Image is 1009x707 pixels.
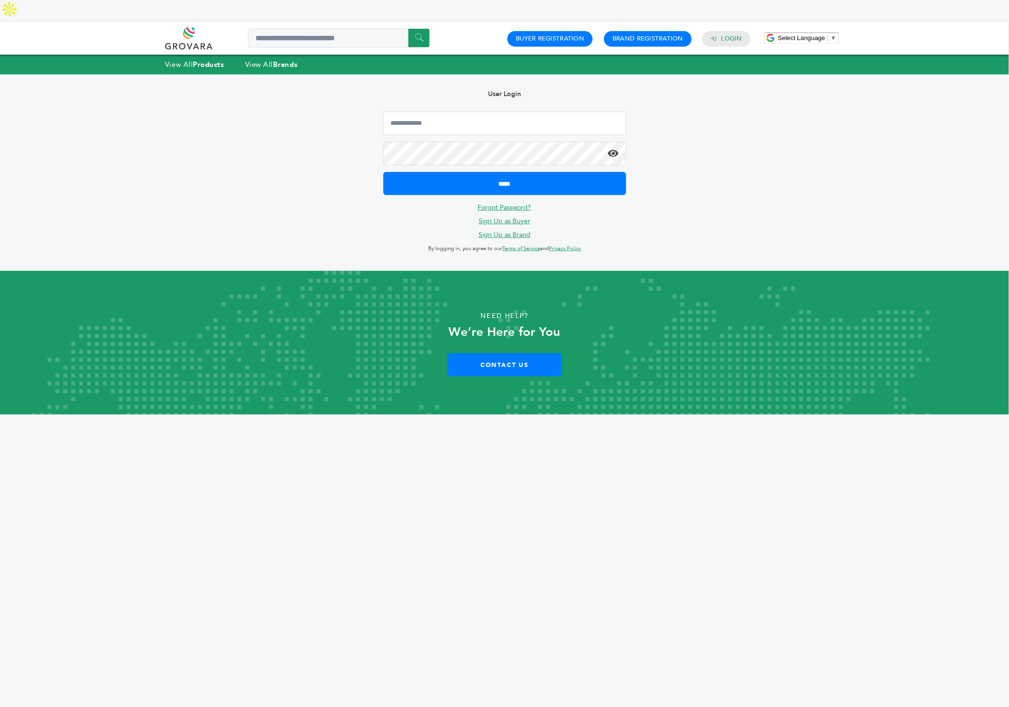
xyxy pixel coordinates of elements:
span: ​ [827,34,828,41]
a: View AllProducts [165,60,224,69]
a: Terms of Service [502,245,540,252]
a: View AllBrands [245,60,298,69]
input: Email Address [383,112,626,135]
p: By logging in, you agree to our and [383,243,626,254]
a: Privacy Policy [549,245,581,252]
a: Contact Us [447,353,562,376]
a: Sign Up as Buyer [479,217,530,226]
strong: Products [193,60,224,69]
span: ▼ [830,34,836,41]
input: Password [383,142,626,165]
strong: We’re Here for You [449,324,561,341]
a: Forgot Password? [478,203,531,212]
strong: Brands [273,60,298,69]
a: Brand Registration [612,34,683,43]
a: Sign Up as Brand [479,230,530,239]
span: Select Language [778,34,825,41]
input: Search a product or brand... [248,29,430,48]
a: Buyer Registration [516,34,584,43]
a: Login [721,34,742,43]
p: Need Help? [50,309,959,323]
a: Select Language​ [778,34,836,41]
b: User Login [488,89,521,98]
